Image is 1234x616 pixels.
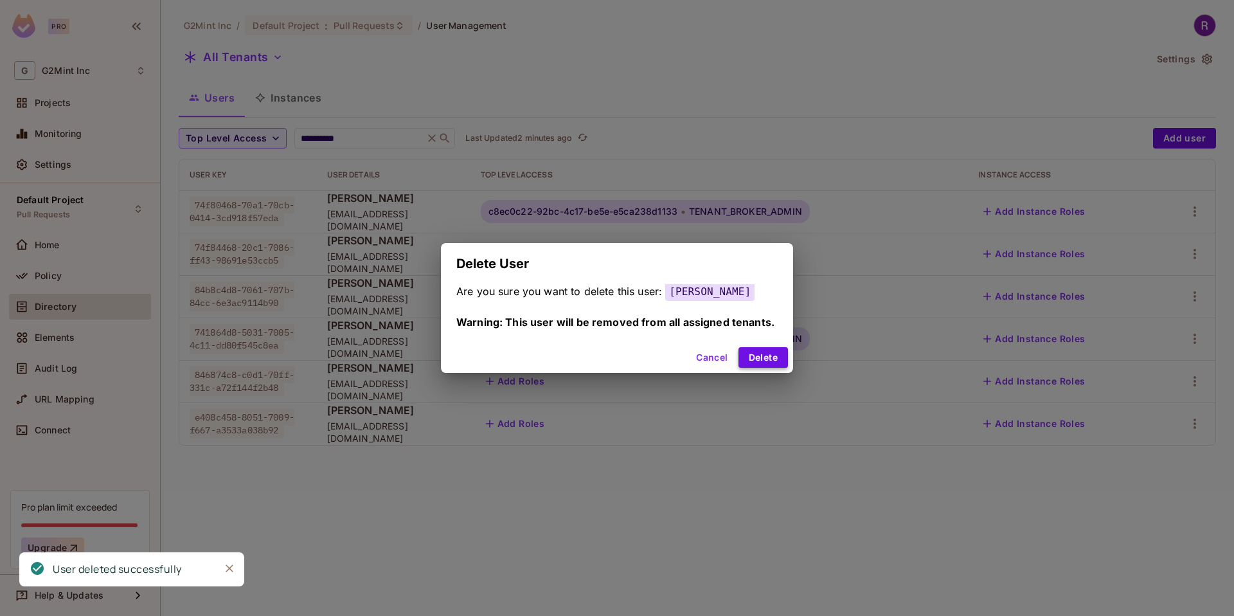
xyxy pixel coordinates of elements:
span: Warning: This user will be removed from all assigned tenants. [456,316,774,329]
span: [PERSON_NAME] [665,282,755,301]
div: User deleted successfully [53,561,182,577]
button: Delete [738,347,788,368]
h2: Delete User [441,243,793,284]
button: Cancel [691,347,733,368]
button: Close [220,559,239,578]
span: Are you sure you want to delete this user: [456,285,662,298]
